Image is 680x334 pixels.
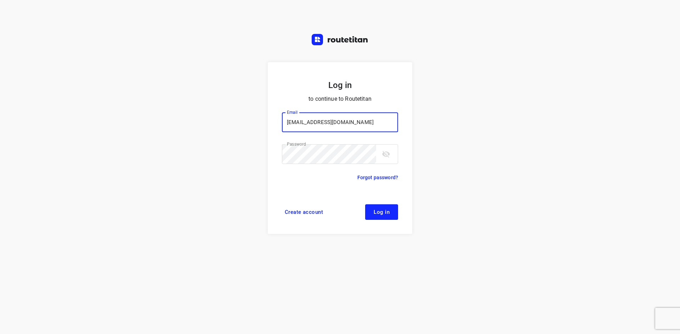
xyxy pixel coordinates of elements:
[312,34,368,45] img: Routetitan
[282,94,398,104] p: to continue to Routetitan
[357,173,398,182] a: Forgot password?
[282,204,326,220] a: Create account
[379,147,393,161] button: toggle password visibility
[312,34,368,47] a: Routetitan
[282,79,398,91] h5: Log in
[374,209,390,215] span: Log in
[285,209,323,215] span: Create account
[365,204,398,220] button: Log in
